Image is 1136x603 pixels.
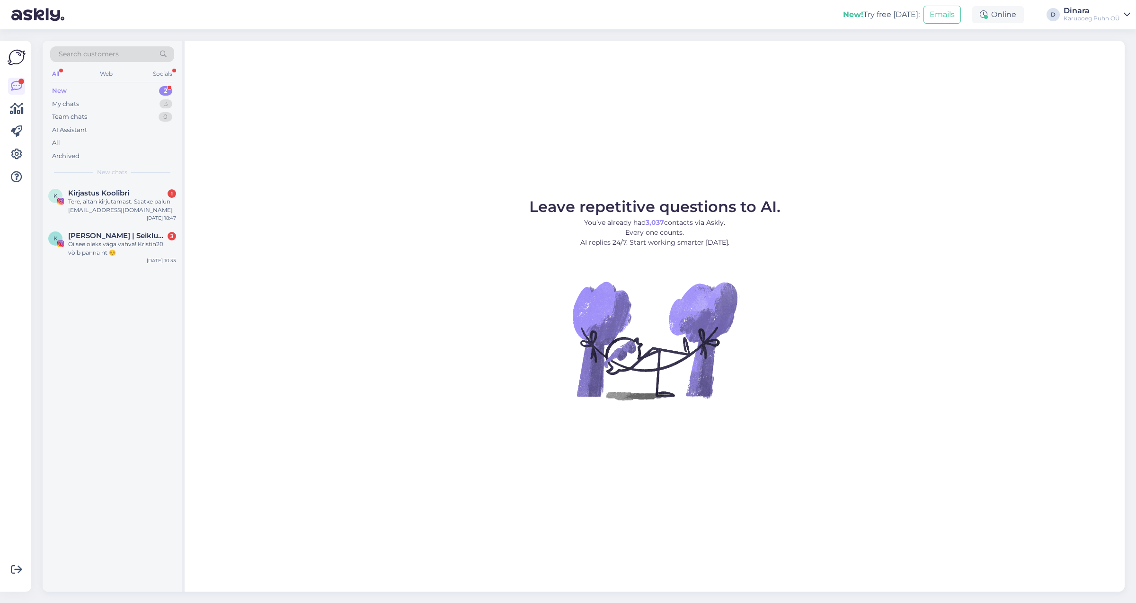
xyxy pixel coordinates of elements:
[159,86,172,96] div: 2
[168,189,176,198] div: 1
[159,112,172,122] div: 0
[1047,8,1060,21] div: D
[68,197,176,214] div: Tere, aitäh kirjutamast. Saatke palun [EMAIL_ADDRESS][DOMAIN_NAME]
[68,189,129,197] span: Kirjastus Koolibri
[1064,7,1130,22] a: DinaraKarupoeg Puhh OÜ
[98,68,115,80] div: Web
[68,231,167,240] span: Kristin Indov | Seiklused koos lastega
[147,214,176,222] div: [DATE] 18:47
[53,235,58,242] span: K
[529,218,781,248] p: You’ve already had contacts via Askly. Every one counts. AI replies 24/7. Start working smarter [...
[68,240,176,257] div: Oi see oleks väga vahva! Kristin20 võib panna nt ☺️
[147,257,176,264] div: [DATE] 10:33
[97,168,127,177] span: New chats
[569,255,740,426] img: No Chat active
[151,68,174,80] div: Socials
[843,9,920,20] div: Try free [DATE]:
[923,6,961,24] button: Emails
[53,192,58,199] span: K
[50,68,61,80] div: All
[160,99,172,109] div: 3
[52,138,60,148] div: All
[52,151,80,161] div: Archived
[646,218,664,227] b: 3,037
[52,99,79,109] div: My chats
[168,232,176,240] div: 3
[52,125,87,135] div: AI Assistant
[843,10,863,19] b: New!
[59,49,119,59] span: Search customers
[52,112,87,122] div: Team chats
[52,86,67,96] div: New
[972,6,1024,23] div: Online
[1064,15,1120,22] div: Karupoeg Puhh OÜ
[1064,7,1120,15] div: Dinara
[8,48,26,66] img: Askly Logo
[529,197,781,216] span: Leave repetitive questions to AI.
